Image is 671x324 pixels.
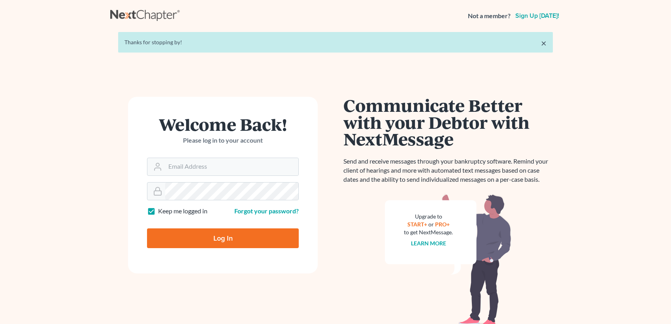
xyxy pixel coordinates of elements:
a: Learn more [411,240,446,247]
a: START+ [407,221,427,228]
a: Forgot your password? [234,207,299,215]
input: Log In [147,228,299,248]
a: × [541,38,547,48]
h1: Communicate Better with your Debtor with NextMessage [343,97,553,147]
h1: Welcome Back! [147,116,299,133]
span: or [428,221,434,228]
label: Keep me logged in [158,207,207,216]
input: Email Address [165,158,298,175]
div: Thanks for stopping by! [124,38,547,46]
p: Send and receive messages through your bankruptcy software. Remind your client of hearings and mo... [343,157,553,184]
p: Please log in to your account [147,136,299,145]
a: Sign up [DATE]! [514,13,561,19]
a: PRO+ [435,221,450,228]
div: Upgrade to [404,213,453,220]
div: to get NextMessage. [404,228,453,236]
strong: Not a member? [468,11,511,21]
